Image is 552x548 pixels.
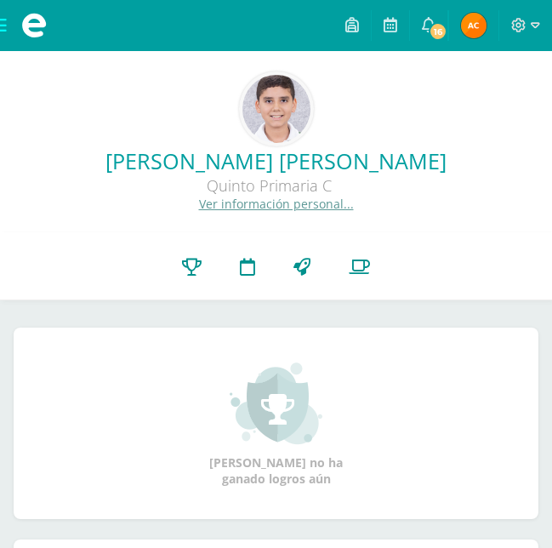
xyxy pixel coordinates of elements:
img: ef20388f0c3c9bdb8138e55b59c5b856.png [242,75,310,143]
span: 16 [429,22,447,41]
div: [PERSON_NAME] no ha ganado logros aún [191,361,361,487]
img: cf23f2559fb4d6a6ba4fac9e8b6311d9.png [461,13,487,38]
img: achievement_small.png [230,361,322,446]
a: Ver información personal... [199,196,354,212]
div: Quinto Primaria C [14,175,524,196]
a: [PERSON_NAME] [PERSON_NAME] [14,146,538,175]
